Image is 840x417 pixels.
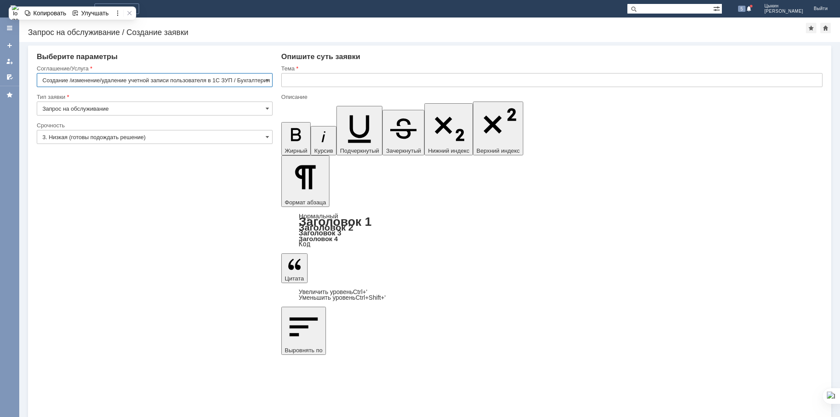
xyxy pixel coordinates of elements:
div: Формат абзаца [281,213,822,247]
div: Сделать домашней страницей [820,23,831,33]
span: Расширенный поиск [713,4,722,12]
button: Цитата [281,253,308,283]
div: Создать [94,4,139,14]
img: logo [10,5,17,12]
a: Нормальный [299,212,338,220]
a: Код [299,240,311,248]
div: Запрос на обслуживание / Создание заявки [28,28,806,37]
span: Курсив [314,147,333,154]
a: Заголовок 4 [299,235,338,242]
div: Описание [281,94,821,100]
span: [PERSON_NAME] [764,9,803,14]
div: Соглашение/Услуга [37,66,271,71]
span: Цитата [285,275,304,282]
span: Жирный [285,147,308,154]
div: Цитата [281,289,822,301]
button: Курсив [311,126,336,155]
span: Ctrl+' [353,288,367,295]
button: Выровнять по [281,307,326,355]
span: Нижний индекс [428,147,469,154]
span: 5 [738,6,746,12]
a: Decrease [299,294,386,301]
a: Мои согласования [3,70,17,84]
div: Добавить в избранное [806,23,816,33]
span: Опишите суть заявки [281,53,360,61]
button: Верхний индекс [473,102,523,155]
a: Перейти на домашнюю страницу [10,5,17,12]
a: Increase [299,288,367,295]
button: Формат абзаца [281,155,329,207]
a: Заголовок 1 [299,215,372,228]
a: Заголовок 2 [299,222,353,232]
a: Создать заявку [3,39,17,53]
button: Жирный [281,122,311,155]
span: Цыкин [764,4,803,9]
a: Заголовок 3 [299,229,341,237]
button: Подчеркнутый [336,106,382,155]
span: Верхний индекс [476,147,520,154]
span: Выберите параметры [37,53,118,61]
div: Срочность [37,123,271,128]
span: Ctrl+Shift+' [356,294,386,301]
span: Выровнять по [285,347,322,354]
button: Зачеркнутый [382,110,424,155]
span: Подчеркнутый [340,147,379,154]
button: Нижний индекс [424,103,473,155]
span: Формат абзаца [285,199,326,206]
div: Тема [281,66,821,71]
a: Мои заявки [3,54,17,68]
div: Тип заявки [37,94,271,100]
span: Зачеркнутый [386,147,421,154]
